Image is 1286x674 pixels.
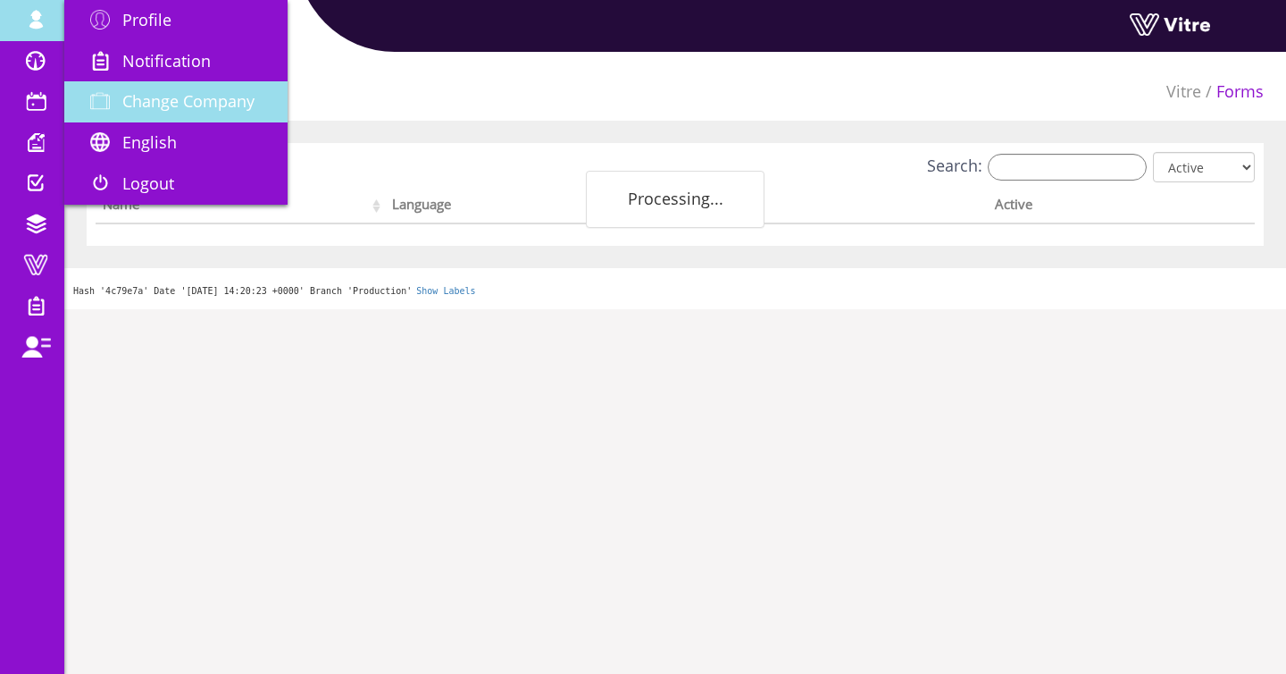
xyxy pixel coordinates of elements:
[64,81,288,122] a: Change Company
[64,122,288,164] a: English
[122,173,174,194] span: Logout
[122,9,171,30] span: Profile
[586,171,764,228] div: Processing...
[1201,80,1264,104] li: Forms
[689,190,988,224] th: Company
[988,190,1197,224] th: Active
[64,164,288,205] a: Logout
[122,90,255,112] span: Change Company
[122,50,211,72] span: Notification
[64,41,288,82] a: Notification
[122,131,177,153] span: English
[385,190,688,224] th: Language
[73,286,412,296] span: Hash '4c79e7a' Date '[DATE] 14:20:23 +0000' Branch 'Production'
[1166,80,1201,102] a: Vitre
[416,286,475,296] a: Show Labels
[96,190,385,224] th: Name
[927,154,1147,181] label: Search:
[988,154,1147,181] input: Search:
